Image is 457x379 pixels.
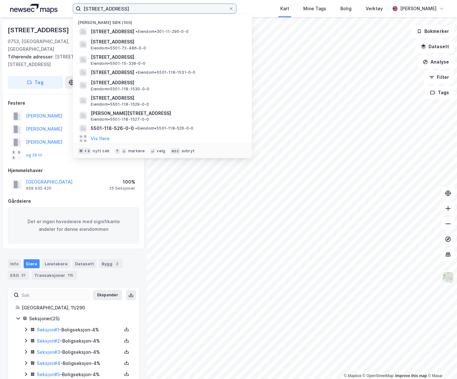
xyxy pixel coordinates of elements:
button: Tag [8,76,63,89]
button: Analyse [417,56,454,68]
a: Mapbox [344,374,361,378]
div: [GEOGRAPHIC_DATA], 11/290 [22,304,131,312]
span: 5501-118-526-0-0 [91,125,134,132]
div: Datasett [73,259,97,268]
button: Filter [424,71,454,84]
span: Eiendom • 5501-118-1530-0-0 [91,87,149,92]
button: Tags [425,86,454,99]
span: [STREET_ADDRESS] [91,28,134,35]
div: 0753, [GEOGRAPHIC_DATA], [GEOGRAPHIC_DATA] [8,38,90,53]
div: [PERSON_NAME] [400,5,437,12]
div: Leietakere [42,259,70,268]
div: Info [8,259,21,268]
span: Eiendom • 5501-72-486-0-0 [91,46,146,51]
button: Bokmerker [411,25,454,38]
div: velg [157,148,165,154]
div: 2 [114,261,120,267]
div: Hjemmelshaver [8,167,139,174]
div: Transaksjoner [32,271,77,280]
div: avbryt [182,148,195,154]
a: Seksjon#1 [37,327,59,332]
div: Seksjoner ( 25 ) [29,315,131,322]
span: • [136,29,137,34]
div: - Boligseksjon - 4% [37,371,122,378]
span: Eiendom • 5501-118-1531-0-0 [136,70,195,75]
button: Datasett [415,40,454,53]
div: Festere [8,99,139,107]
button: Ekspander [93,290,122,300]
button: Vis flere [91,135,110,142]
span: [PERSON_NAME][STREET_ADDRESS] [91,110,244,117]
div: esc [170,148,180,154]
input: Søk på adresse, matrikkel, gårdeiere, leietakere eller personer [81,4,229,13]
span: • [136,70,137,75]
span: [STREET_ADDRESS] [91,38,244,46]
div: Gårdeiere [8,197,139,205]
a: OpenStreetMap [363,374,394,378]
a: Seksjon#4 [37,360,60,366]
div: Verktøy [366,5,383,12]
span: [STREET_ADDRESS] [91,94,244,102]
div: ⌘ + k [78,148,91,154]
div: Kontrollprogram for chat [425,348,457,379]
div: - Boligseksjon - 4% [37,360,122,367]
div: markere [128,148,145,154]
div: [PERSON_NAME] søk (100) [73,15,252,27]
div: ESG [8,271,29,280]
span: • [135,126,137,131]
input: Søk [19,290,89,300]
a: Improve this map [395,374,427,378]
div: Bolig [340,5,352,12]
div: Kart [280,5,289,12]
div: - Boligseksjon - 4% [37,326,122,334]
div: [STREET_ADDRESS], [STREET_ADDRESS] [8,53,134,68]
div: 100% [109,178,135,186]
span: Tilhørende adresser: [8,54,55,59]
div: Det er ingen hovedeiere med signifikante andeler for denne eiendommen [8,207,139,244]
span: Eiendom • 5501-118-526-0-0 [135,126,193,131]
div: 115 [66,272,74,278]
img: logo.a4113a55bc3d86da70a041830d287a7e.svg [10,4,58,13]
div: - Boligseksjon - 4% [37,337,122,345]
div: 31 [20,272,27,278]
div: nytt søk [93,148,110,154]
a: Seksjon#3 [37,349,60,355]
div: - Boligseksjon - 4% [37,348,122,356]
div: Mine Tags [303,5,326,12]
iframe: Chat Widget [425,348,457,379]
span: [STREET_ADDRESS] [91,79,244,87]
div: 958 935 420 [26,186,51,191]
a: Seksjon#2 [37,338,60,344]
span: Eiendom • 5501-118-1527-0-0 [91,117,149,122]
span: Eiendom • 5501-15-339-0-0 [91,61,145,66]
span: [STREET_ADDRESS] [91,53,244,61]
div: 25 Seksjoner [109,186,135,191]
span: Eiendom • 5501-118-1529-0-0 [91,102,149,107]
img: Z [442,271,454,284]
div: [STREET_ADDRESS] [8,25,70,35]
a: Seksjon#5 [37,372,60,377]
div: Bygg [99,259,123,268]
span: Eiendom • 301-11-290-0-0 [136,29,189,34]
span: [STREET_ADDRESS] [91,69,134,76]
div: Eiere [24,259,40,268]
